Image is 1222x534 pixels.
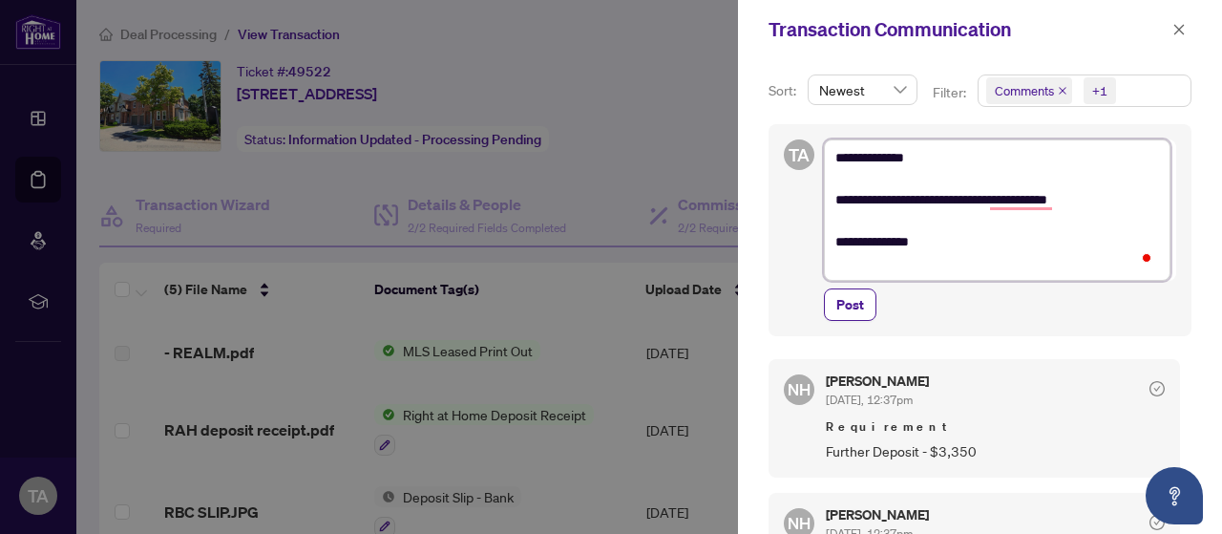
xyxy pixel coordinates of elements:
[824,139,1170,280] textarea: To enrich screen reader interactions, please activate Accessibility in Grammarly extension settings
[1146,467,1203,524] button: Open asap
[769,80,800,101] p: Sort:
[1172,23,1186,36] span: close
[826,508,929,522] h5: [PERSON_NAME]
[836,289,864,320] span: Post
[819,75,906,104] span: Newest
[826,393,913,407] span: [DATE], 12:37pm
[826,374,929,388] h5: [PERSON_NAME]
[826,440,1165,462] span: Further Deposit - $3,350
[933,82,969,103] p: Filter:
[788,377,811,402] span: NH
[824,288,876,321] button: Post
[995,81,1054,100] span: Comments
[769,15,1167,44] div: Transaction Communication
[826,417,1165,437] span: Requirement
[1058,86,1067,96] span: close
[1149,515,1165,530] span: check-circle
[789,141,810,168] span: TA
[1149,381,1165,396] span: check-circle
[1092,81,1107,100] div: +1
[986,77,1072,104] span: Comments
